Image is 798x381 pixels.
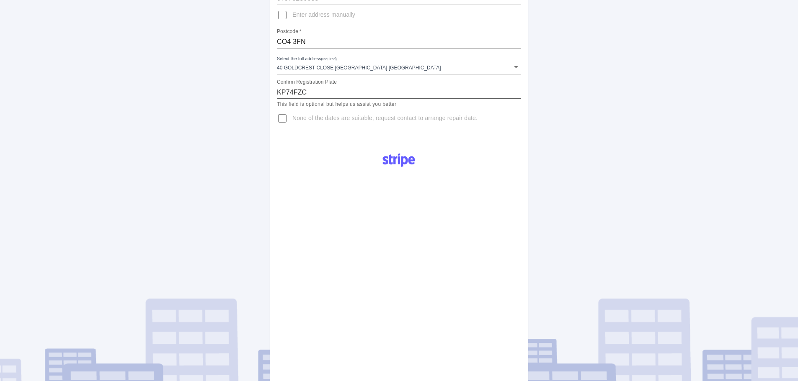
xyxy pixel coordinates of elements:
[378,150,420,170] img: Logo
[292,11,355,19] span: Enter address manually
[321,57,337,61] small: (required)
[277,78,337,85] label: Confirm Registration Plate
[277,59,521,74] div: 40 Goldcrest Close [GEOGRAPHIC_DATA] [GEOGRAPHIC_DATA]
[277,28,301,35] label: Postcode
[277,56,337,62] label: Select the full address
[292,114,478,123] span: None of the dates are suitable, request contact to arrange repair date.
[277,100,521,109] p: This field is optional but helps us assist you better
